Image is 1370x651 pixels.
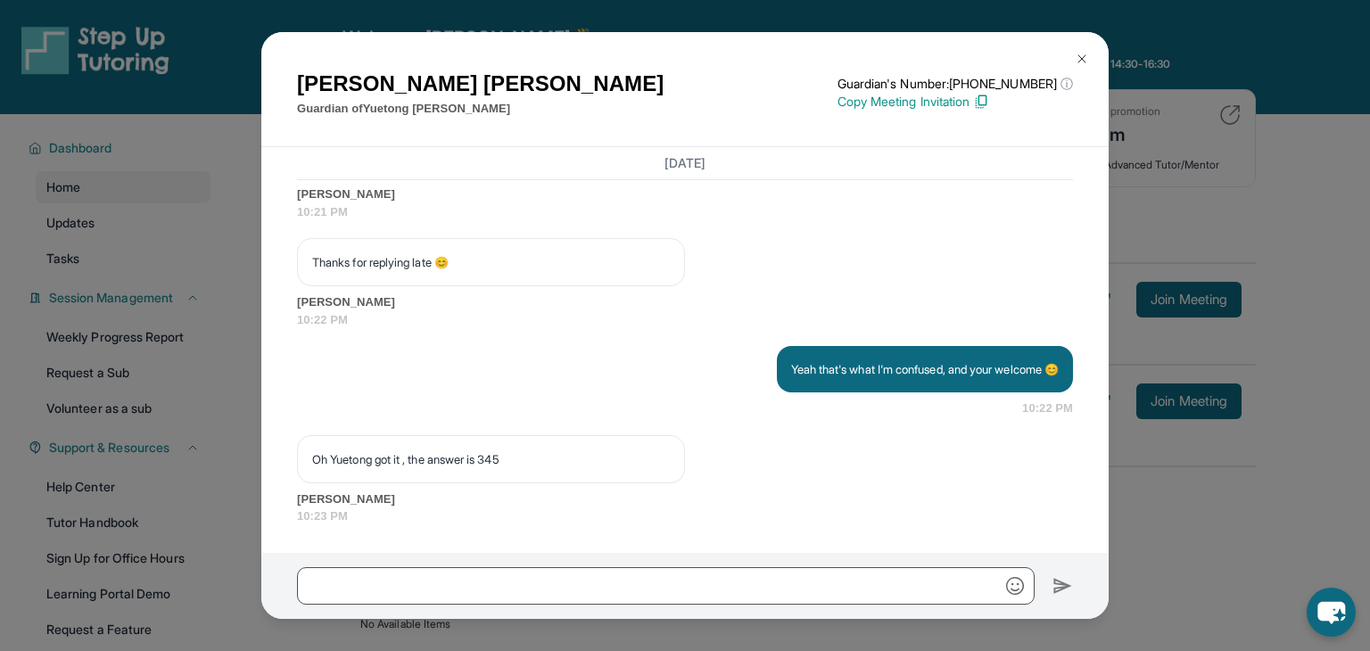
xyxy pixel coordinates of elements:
[297,490,1073,508] span: [PERSON_NAME]
[838,75,1073,93] p: Guardian's Number: [PHONE_NUMBER]
[973,94,989,110] img: Copy Icon
[312,450,670,468] p: Oh Yuetong got it , the answer is 345
[297,185,1073,203] span: [PERSON_NAME]
[838,93,1073,111] p: Copy Meeting Invitation
[1307,588,1356,637] button: chat-button
[297,100,664,118] p: Guardian of Yuetong [PERSON_NAME]
[791,360,1059,378] p: Yeah that's what I'm confused, and your welcome 😊
[297,507,1073,525] span: 10:23 PM
[1061,75,1073,93] span: ⓘ
[1052,575,1073,597] img: Send icon
[1006,577,1024,595] img: Emoji
[297,203,1073,221] span: 10:21 PM
[297,311,1073,329] span: 10:22 PM
[297,293,1073,311] span: [PERSON_NAME]
[312,253,670,271] p: Thanks for replying late 😊
[297,68,664,100] h1: [PERSON_NAME] [PERSON_NAME]
[1022,400,1073,417] span: 10:22 PM
[1075,52,1089,66] img: Close Icon
[297,154,1073,172] h3: [DATE]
